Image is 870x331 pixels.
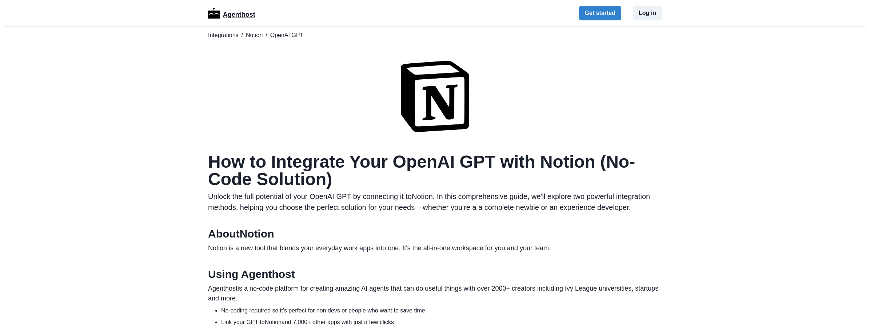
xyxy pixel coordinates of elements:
button: Get started [579,6,621,20]
span: / [266,31,267,40]
img: Notion logo for OpenAI GPT integration [401,60,469,133]
p: Notion is a new tool that blends your everyday work apps into one. It's the all-in-one workspace ... [208,243,662,253]
h2: Using Agenthost [208,268,662,281]
button: Log in [633,6,662,20]
a: LogoAgenthost [208,7,255,20]
span: OpenAI GPT [270,31,304,40]
a: Notion [246,31,263,40]
p: Unlock the full potential of your OpenAI GPT by connecting it to Notion . In this comprehensive g... [208,191,662,213]
nav: breadcrumb [208,31,662,40]
li: No-coding required so it's perfect for non devs or people who want to save time. [221,306,662,315]
h2: About Notion [208,227,662,240]
span: / [242,31,243,40]
p: Agenthost [223,7,255,20]
p: is a no-code platform for creating amazing AI agents that can do useful things with over 2000+ cr... [208,284,662,303]
a: Integrations [208,31,239,40]
a: Agenthost [208,285,238,292]
img: Logo [208,8,220,19]
li: Link your GPT to Notion and 7,000+ other apps with just a few clicks [221,318,662,327]
h1: How to Integrate Your OpenAI GPT with Notion (No-Code Solution) [208,153,662,188]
